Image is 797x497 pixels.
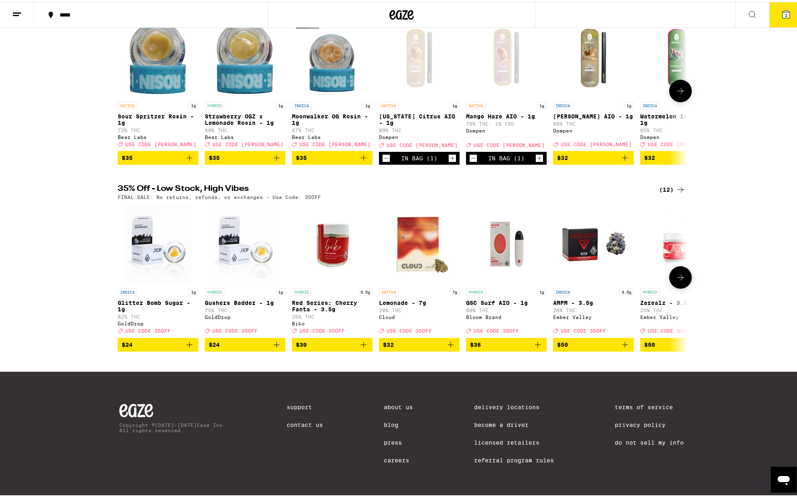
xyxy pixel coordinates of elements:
[205,202,285,335] a: Open page for Gushers Badder - 1g from GoldDrop
[205,111,285,124] p: Strawberry OGZ x Lemonade Rosin - 1g
[474,455,554,462] a: Referral Program Rules
[785,11,787,16] span: 2
[384,437,413,444] a: Press
[205,15,285,149] a: Open page for Strawberry OGZ x Lemonade Rosin - 1g from Bear Labs
[118,111,198,124] p: Sour Spritzer Rosin - 1g
[292,15,372,149] a: Open page for Moonwalker OG Rosin - 1g from Bear Labs
[615,437,684,444] a: Do Not Sell My Info
[466,286,485,294] p: HYBRID
[640,313,721,318] div: Ember Valley
[209,340,220,346] span: $24
[292,312,372,317] p: 26% THC
[205,15,285,96] img: Bear Labs - Strawberry OGZ x Lemonade Rosin - 1g
[624,100,634,107] p: 1g
[119,420,226,431] p: Copyright © [DATE]-[DATE] Eaze Inc. All rights reserved.
[466,313,547,318] div: Bloom Brand
[553,15,634,96] img: Dompen - King Louis XIII AIO - 1g
[300,327,345,332] span: USE CODE 35OFF
[276,100,285,107] p: 1g
[212,327,258,332] span: USE CODE 35OFF
[466,298,547,304] p: GSC Surf AIO - 1g
[535,152,543,160] button: Increment
[553,298,634,304] p: AMPM - 3.5g
[537,286,547,294] p: 1g
[640,111,721,124] p: Watermelon Ice AIO - 1g
[358,286,372,294] p: 3.5g
[205,149,285,163] button: Add to bag
[363,100,372,107] p: 1g
[553,126,634,131] div: Dompen
[379,306,460,311] p: 20% THC
[466,202,547,282] img: Bloom Brand - GSC Surf AIO - 1g
[615,420,684,426] a: Privacy Policy
[212,202,278,282] img: GoldDrop - Gushers Badder - 1g
[474,141,545,146] span: USE CODE [PERSON_NAME]
[118,319,198,324] div: GoldDrop
[466,100,485,107] p: SATIVA
[640,306,721,311] p: 25% THC
[557,153,568,159] span: $32
[379,298,460,304] p: Lemonade - 7g
[379,133,460,138] div: Dompen
[292,319,372,324] div: Biko
[640,15,721,96] img: Dompen - Watermelon Ice AIO - 1g
[401,153,437,159] div: In Bag (1)
[474,402,554,408] a: Delivery Locations
[561,327,606,332] span: USE CODE 35OFF
[287,402,323,408] a: Support
[384,420,413,426] a: Blog
[292,336,372,350] button: Add to bag
[205,313,285,318] div: GoldDrop
[640,202,721,335] a: Open page for Zerealz - 3.5g from Ember Valley
[379,126,460,131] p: 89% THC
[474,420,554,426] a: Become a Driver
[640,149,721,163] button: Add to bag
[118,336,198,350] button: Add to bag
[125,140,196,145] span: USE CODE [PERSON_NAME]
[640,202,721,282] img: Ember Valley - Zerealz - 3.5g
[189,100,198,107] p: 1g
[118,15,198,96] img: Bear Labs - Sour Spritzer Rosin - 1g
[209,153,220,159] span: $35
[659,183,685,193] a: (12)
[205,298,285,304] p: Gushers Badder - 1g
[553,313,634,318] div: Ember Valley
[205,306,285,311] p: 75% THC
[619,286,634,294] p: 3.5g
[118,15,198,149] a: Open page for Sour Spritzer Rosin - 1g from Bear Labs
[553,202,634,282] img: Ember Valley - AMPM - 3.5g
[553,286,572,294] p: INDICA
[292,100,311,107] p: INDICA
[118,193,321,198] p: FINAL SALE: No returns, refunds, or exchanges - Use Code: 35OFF
[118,312,198,317] p: 82% THC
[450,286,460,294] p: 7g
[644,153,655,159] span: $32
[466,126,547,131] div: Dompen
[118,149,198,163] button: Add to bag
[379,336,460,350] button: Add to bag
[640,126,721,131] p: 85% THC
[553,15,634,149] a: Open page for King Louis XIII AIO - 1g from Dompen
[205,133,285,138] div: Bear Labs
[553,336,634,350] button: Add to bag
[615,402,684,408] a: Terms of Service
[387,327,432,332] span: USE CODE 35OFF
[384,455,413,462] a: Careers
[387,141,458,146] span: USE CODE [PERSON_NAME]
[118,100,137,107] p: SATIVA
[118,202,198,335] a: Open page for Glitter Bomb Sugar - 1g from GoldDrop
[640,336,721,350] button: Add to bag
[122,340,133,346] span: $24
[205,126,285,131] p: 69% THC
[448,152,456,160] button: Increment
[553,111,634,118] p: [PERSON_NAME] AIO - 1g
[118,126,198,131] p: 72% THC
[553,119,634,124] p: 89% THC
[296,340,307,346] span: $30
[205,100,224,107] p: HYBRID
[561,140,632,145] span: USE CODE [PERSON_NAME]
[292,126,372,131] p: 67% THC
[648,327,693,332] span: USE CODE 35OFF
[118,183,646,193] h2: 35% Off - Low Stock, High Vibes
